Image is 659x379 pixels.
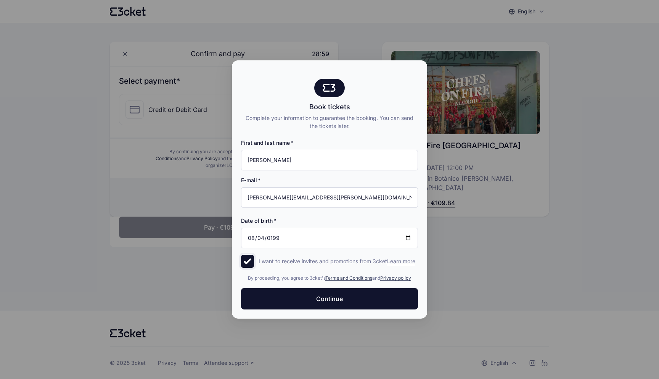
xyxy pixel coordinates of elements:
p: I want to receive invites and promotions from 3cket [259,258,415,265]
span: Continue [316,294,343,303]
label: E-mail [241,177,260,184]
label: First and last name [241,139,293,147]
div: Book tickets [241,102,418,112]
span: Learn more [387,258,415,265]
a: Terms and Conditions [325,275,372,281]
input: Date of birth [241,228,418,248]
label: Date of birth [241,217,276,225]
input: E-mail [241,187,418,208]
button: Continue [241,288,418,309]
div: Complete your information to guarantee the booking. You can send the tickets later. [241,114,418,130]
input: First and last name [241,150,418,170]
div: By proceeding, you agree to 3cket's and [241,274,418,282]
a: Privacy policy [380,275,411,281]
